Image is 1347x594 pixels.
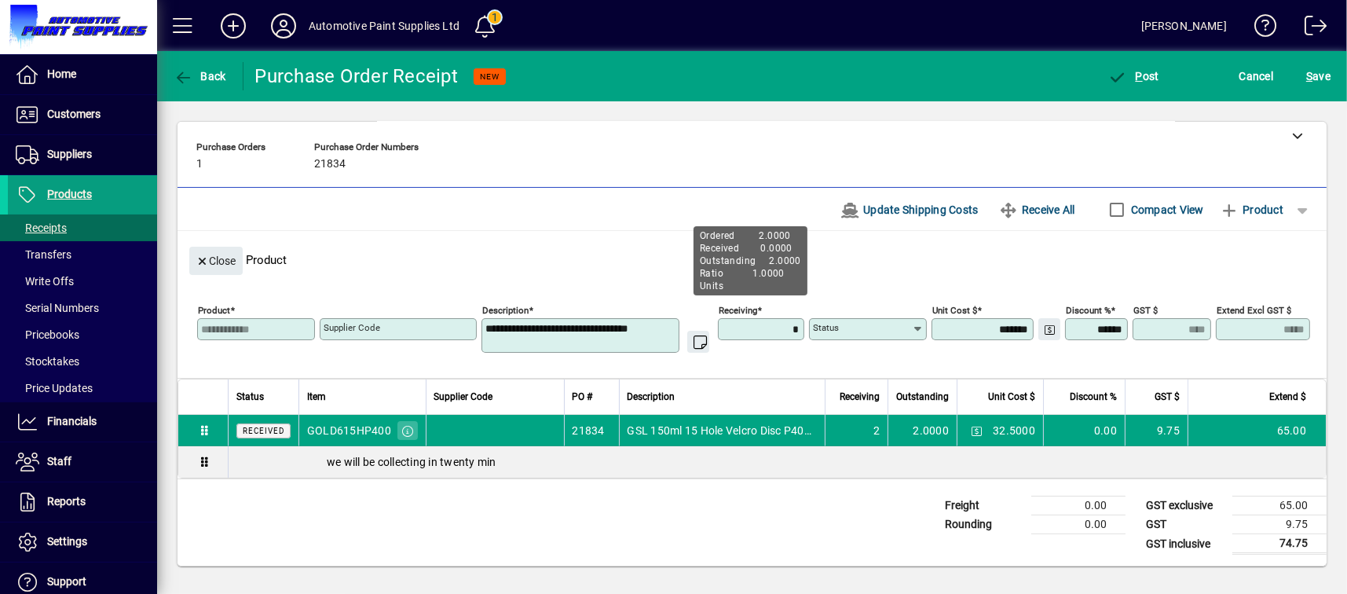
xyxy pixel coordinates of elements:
[1141,13,1227,38] div: [PERSON_NAME]
[258,12,309,40] button: Profile
[243,427,284,435] span: Received
[178,231,1327,279] div: Product
[1133,305,1158,316] mat-label: GST $
[937,497,1031,515] td: Freight
[307,388,326,405] span: Item
[1136,70,1143,82] span: P
[47,495,86,508] span: Reports
[47,68,76,80] span: Home
[1043,415,1125,446] td: 0.00
[813,322,839,333] mat-label: Status
[1138,497,1232,515] td: GST exclusive
[47,108,101,120] span: Customers
[888,415,957,446] td: 2.0000
[937,515,1031,534] td: Rounding
[1108,70,1159,82] span: ost
[47,188,92,200] span: Products
[309,13,459,38] div: Automotive Paint Supplies Ltd
[834,196,985,224] button: Update Shipping Costs
[8,348,157,375] a: Stocktakes
[8,375,157,401] a: Price Updates
[1104,62,1163,90] button: Post
[1302,62,1334,90] button: Save
[1155,388,1180,405] span: GST $
[1066,305,1111,316] mat-label: Discount %
[932,305,977,316] mat-label: Unit Cost $
[47,535,87,548] span: Settings
[993,196,1082,224] button: Receive All
[999,197,1075,222] span: Receive All
[189,247,243,275] button: Close
[988,388,1035,405] span: Unit Cost $
[1293,3,1327,54] a: Logout
[628,388,675,405] span: Description
[619,415,825,446] td: GSL 150ml 15 Hole Velcro Disc P400gt
[840,197,979,222] span: Update Shipping Costs
[1212,196,1291,224] button: Product
[170,62,230,90] button: Back
[1070,388,1117,405] span: Discount %
[1038,318,1060,340] button: Change Price Levels
[965,420,987,442] button: Change Price Levels
[993,423,1035,438] span: 32.5000
[1232,497,1327,515] td: 65.00
[1235,62,1278,90] button: Cancel
[16,302,99,314] span: Serial Numbers
[873,423,880,438] span: 2
[196,158,203,170] span: 1
[255,64,459,89] div: Purchase Order Receipt
[1306,70,1312,82] span: S
[196,248,236,274] span: Close
[208,12,258,40] button: Add
[8,55,157,94] a: Home
[8,321,157,348] a: Pricebooks
[8,214,157,241] a: Receipts
[16,222,67,234] span: Receipts
[840,388,880,405] span: Receiving
[1239,64,1274,89] span: Cancel
[480,71,500,82] span: NEW
[229,454,1326,470] div: we will be collecting in twenty min
[185,253,247,267] app-page-header-button: Close
[174,70,226,82] span: Back
[16,355,79,368] span: Stocktakes
[573,388,593,405] span: PO #
[324,322,380,333] mat-label: Supplier Code
[47,148,92,160] span: Suppliers
[564,415,619,446] td: 21834
[1188,415,1326,446] td: 65.00
[8,442,157,482] a: Staff
[8,482,157,522] a: Reports
[694,226,807,295] div: Ordered 2.0000 Received 0.0000 Outstanding 2.0000 Ratio 1.0000 Units
[1031,515,1126,534] td: 0.00
[236,388,264,405] span: Status
[8,241,157,268] a: Transfers
[719,305,757,316] mat-label: Receiving
[1138,534,1232,554] td: GST inclusive
[157,62,243,90] app-page-header-button: Back
[16,382,93,394] span: Price Updates
[1138,515,1232,534] td: GST
[1125,415,1188,446] td: 9.75
[16,328,79,341] span: Pricebooks
[16,248,71,261] span: Transfers
[482,305,529,316] mat-label: Description
[198,305,230,316] mat-label: Product
[896,388,949,405] span: Outstanding
[16,275,74,288] span: Write Offs
[1269,388,1306,405] span: Extend $
[1306,64,1331,89] span: ave
[434,388,493,405] span: Supplier Code
[1232,515,1327,534] td: 9.75
[1128,202,1204,218] label: Compact View
[1031,497,1126,515] td: 0.00
[314,158,346,170] span: 21834
[1220,197,1283,222] span: Product
[8,135,157,174] a: Suppliers
[47,575,86,588] span: Support
[8,95,157,134] a: Customers
[307,423,391,438] div: GOLD615HP400
[8,295,157,321] a: Serial Numbers
[47,455,71,467] span: Staff
[8,268,157,295] a: Write Offs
